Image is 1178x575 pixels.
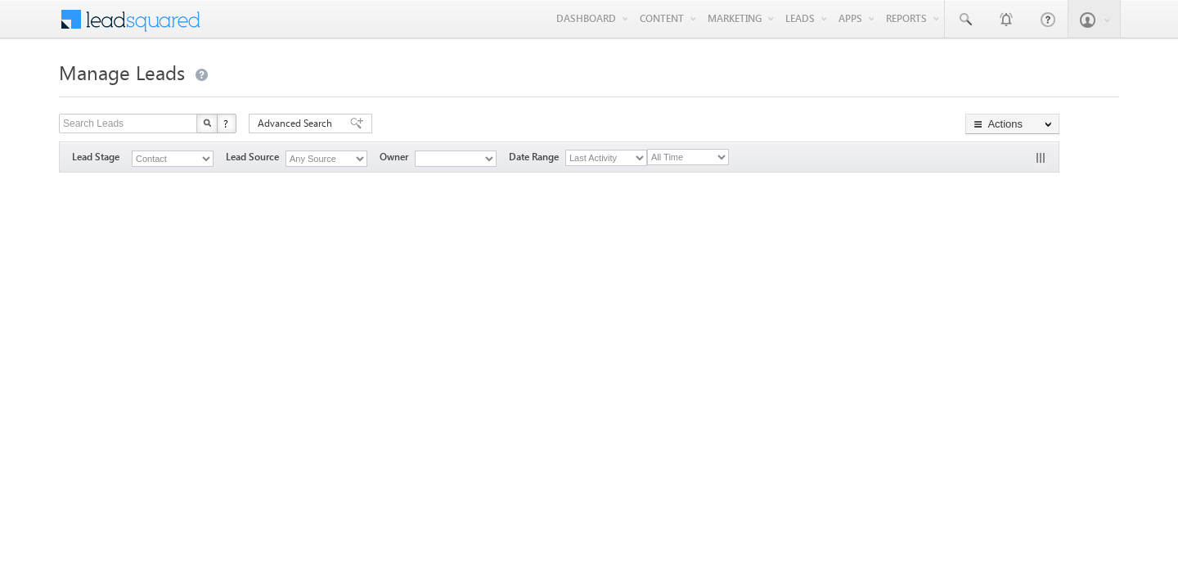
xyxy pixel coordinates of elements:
button: Actions [965,114,1059,134]
span: Manage Leads [59,59,185,85]
span: Advanced Search [258,116,337,131]
span: Lead Source [226,150,286,164]
span: Date Range [509,150,565,164]
img: Search [203,119,211,127]
button: ? [217,114,236,133]
span: ? [223,116,231,130]
span: Lead Stage [72,150,132,164]
span: Owner [380,150,415,164]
